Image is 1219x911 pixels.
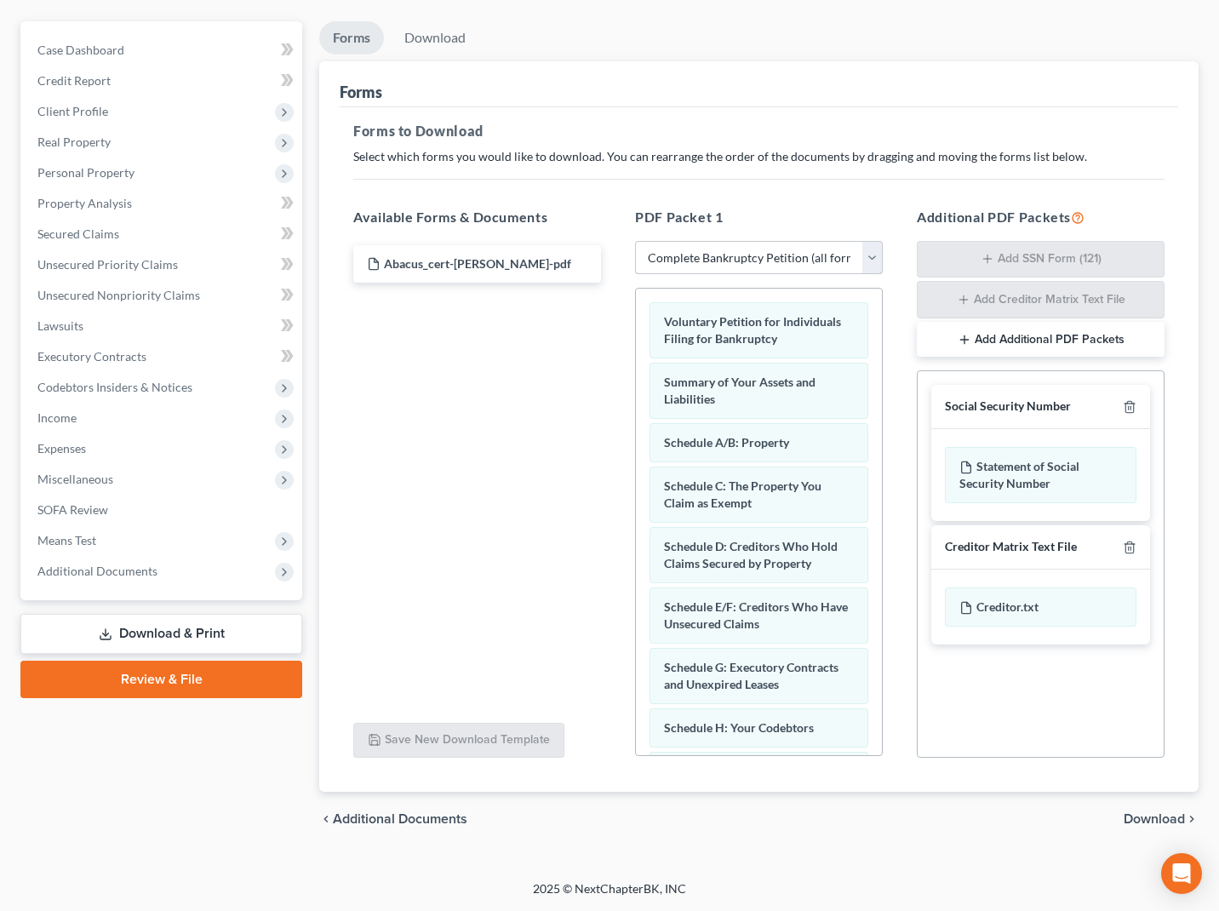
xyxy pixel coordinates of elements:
[37,441,86,455] span: Expenses
[319,812,467,826] a: chevron_left Additional Documents
[24,219,302,249] a: Secured Claims
[37,380,192,394] span: Codebtors Insiders & Notices
[24,66,302,96] a: Credit Report
[664,375,816,406] span: Summary of Your Assets and Liabilities
[917,241,1165,278] button: Add SSN Form (121)
[384,256,571,271] span: Abacus_cert-[PERSON_NAME]-pdf
[353,723,564,759] button: Save New Download Template
[945,447,1136,503] div: Statement of Social Security Number
[664,599,848,631] span: Schedule E/F: Creditors Who Have Unsecured Claims
[319,21,384,54] a: Forms
[37,410,77,425] span: Income
[391,21,479,54] a: Download
[37,533,96,547] span: Means Test
[37,257,178,272] span: Unsecured Priority Claims
[1124,812,1185,826] span: Download
[24,35,302,66] a: Case Dashboard
[333,812,467,826] span: Additional Documents
[1124,812,1199,826] button: Download chevron_right
[37,318,83,333] span: Lawsuits
[24,341,302,372] a: Executory Contracts
[124,880,1095,911] div: 2025 © NextChapterBK, INC
[37,288,200,302] span: Unsecured Nonpriority Claims
[24,188,302,219] a: Property Analysis
[20,661,302,698] a: Review & File
[664,720,814,735] span: Schedule H: Your Codebtors
[353,148,1165,165] p: Select which forms you would like to download. You can rearrange the order of the documents by dr...
[945,539,1077,555] div: Creditor Matrix Text File
[24,495,302,525] a: SOFA Review
[37,226,119,241] span: Secured Claims
[37,135,111,149] span: Real Property
[635,207,883,227] h5: PDF Packet 1
[917,322,1165,358] button: Add Additional PDF Packets
[353,121,1165,141] h5: Forms to Download
[664,435,789,450] span: Schedule A/B: Property
[353,207,601,227] h5: Available Forms & Documents
[945,398,1071,415] div: Social Security Number
[664,314,841,346] span: Voluntary Petition for Individuals Filing for Bankruptcy
[945,587,1136,627] div: Creditor.txt
[664,539,838,570] span: Schedule D: Creditors Who Hold Claims Secured by Property
[1161,853,1202,894] div: Open Intercom Messenger
[37,564,157,578] span: Additional Documents
[37,73,111,88] span: Credit Report
[664,660,838,691] span: Schedule G: Executory Contracts and Unexpired Leases
[319,812,333,826] i: chevron_left
[37,43,124,57] span: Case Dashboard
[24,311,302,341] a: Lawsuits
[37,196,132,210] span: Property Analysis
[37,349,146,364] span: Executory Contracts
[37,104,108,118] span: Client Profile
[1185,812,1199,826] i: chevron_right
[340,82,382,102] div: Forms
[24,280,302,311] a: Unsecured Nonpriority Claims
[917,207,1165,227] h5: Additional PDF Packets
[20,614,302,654] a: Download & Print
[24,249,302,280] a: Unsecured Priority Claims
[37,165,134,180] span: Personal Property
[664,478,821,510] span: Schedule C: The Property You Claim as Exempt
[37,472,113,486] span: Miscellaneous
[37,502,108,517] span: SOFA Review
[917,281,1165,318] button: Add Creditor Matrix Text File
